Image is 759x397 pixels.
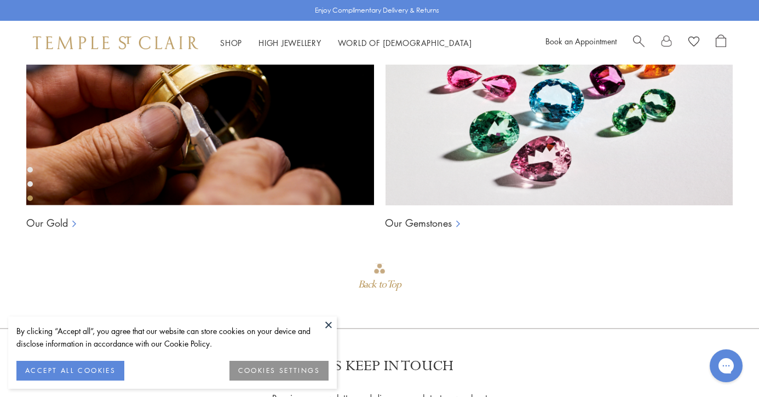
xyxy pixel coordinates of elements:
button: COOKIES SETTINGS [229,361,329,381]
a: High JewelleryHigh Jewellery [258,37,321,48]
div: By clicking “Accept all”, you agree that our website can store cookies on your device and disclos... [16,325,329,350]
a: ShopShop [220,37,242,48]
img: Temple St. Clair [33,36,198,49]
div: Go to top [358,262,401,295]
iframe: Gorgias live chat messenger [704,346,748,386]
a: View Wishlist [688,34,699,51]
p: Enjoy Complimentary Delivery & Returns [315,5,439,16]
a: World of [DEMOGRAPHIC_DATA]World of [DEMOGRAPHIC_DATA] [338,37,472,48]
p: LET'S KEEP IN TOUCH [306,356,453,376]
a: Open Shopping Bag [716,34,726,51]
a: Book an Appointment [545,36,617,47]
a: Search [633,34,645,51]
nav: Main navigation [220,36,472,50]
div: Back to Top [358,275,401,295]
button: ACCEPT ALL COOKIES [16,361,124,381]
div: Product gallery navigation [27,164,33,210]
a: Our Gold [26,216,68,229]
a: Our Gemstones [385,216,452,229]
